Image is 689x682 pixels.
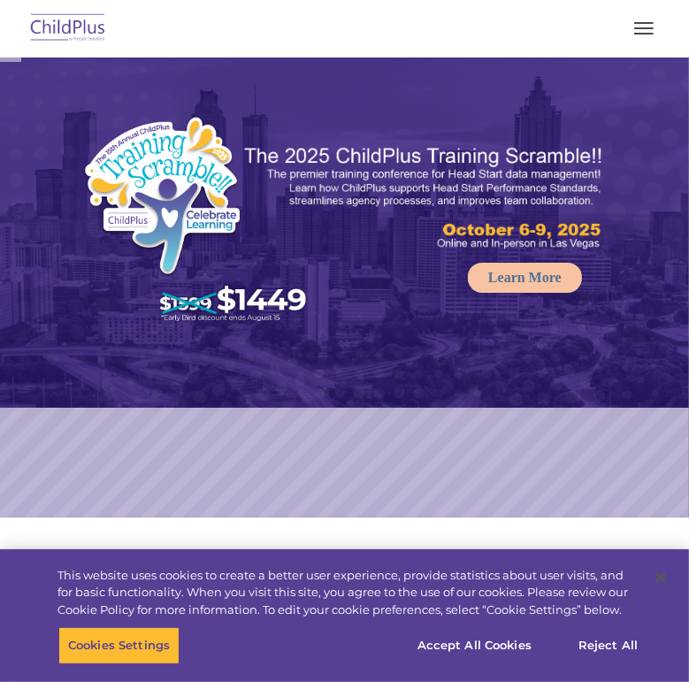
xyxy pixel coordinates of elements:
button: Accept All Cookies [408,627,541,664]
button: Reject All [553,627,663,664]
button: Cookies Settings [58,627,180,664]
a: Learn More [468,263,582,293]
div: This website uses cookies to create a better user experience, provide statistics about user visit... [57,567,640,619]
img: ChildPlus by Procare Solutions [27,8,110,50]
button: Close [641,558,680,597]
